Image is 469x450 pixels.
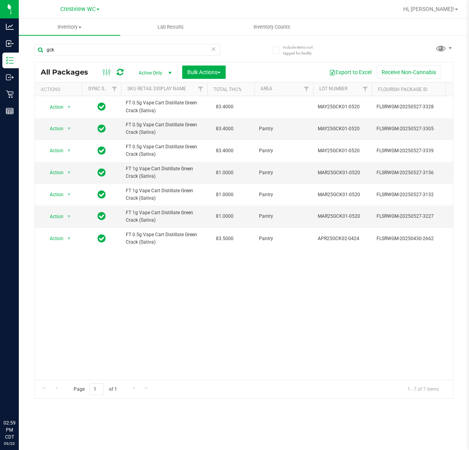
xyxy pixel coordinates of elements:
span: Pantry [259,169,308,177]
span: 83.4000 [212,123,237,135]
span: select [64,233,74,244]
span: MAR25GCK01-0520 [318,191,367,199]
a: Flourish Package ID [378,87,427,92]
span: MAR25GCK01-0520 [318,213,367,220]
span: Pantry [259,235,308,242]
span: FT 1g Vape Cart Distillate Green Crack (Sativa) [126,209,203,224]
span: Action [43,102,64,113]
inline-svg: Outbound [6,73,14,81]
button: Export to Excel [324,66,377,79]
a: Total THC% [214,87,242,92]
span: FT 1g Vape Cart Distillate Green Crack (Sativa) [126,165,203,180]
span: In Sync [98,167,106,178]
span: MAR25GCK01-0520 [318,169,367,177]
span: Pantry [259,213,308,220]
span: FT 0.5g Vape Cart Distillate Green Crack (Sativa) [126,231,203,246]
input: 1 [90,383,104,395]
span: FLSRWGM-20250527-3339 [377,147,453,155]
span: In Sync [98,123,106,134]
span: Inventory Counts [243,24,301,31]
span: FLSRWGM-20250527-3132 [377,191,453,199]
inline-svg: Inbound [6,40,14,47]
a: Filter [359,82,372,96]
span: select [64,145,74,156]
a: Lab Results [120,19,222,35]
button: Receive Non-Cannabis [377,66,441,79]
span: 1 - 7 of 7 items [401,383,445,395]
span: FLSRWGM-20250527-3328 [377,103,453,111]
a: Lot Number [319,86,348,91]
span: In Sync [98,145,106,156]
span: FLSRWGM-20250527-3227 [377,213,453,220]
span: Include items not tagged for facility [283,44,322,56]
span: FT 0.5g Vape Cart Distillate Green Crack (Sativa) [126,121,203,136]
span: MAY25GCK01-0520 [318,147,367,155]
span: Pantry [259,191,308,199]
a: Sync Status [88,86,118,91]
span: Action [43,167,64,178]
span: Action [43,145,64,156]
input: Search Package ID, Item Name, SKU, Lot or Part Number... [34,44,220,56]
span: 81.0000 [212,189,237,200]
span: Clear [211,44,216,54]
span: select [64,167,74,178]
span: FLSRWGM-20250430-2662 [377,235,453,242]
span: FLSRWGM-20250527-3156 [377,169,453,177]
inline-svg: Inventory [6,56,14,64]
iframe: Resource center unread badge [23,386,33,395]
inline-svg: Reports [6,107,14,115]
span: In Sync [98,233,106,244]
a: Inventory Counts [221,19,323,35]
span: select [64,123,74,134]
span: 83.5000 [212,233,237,244]
span: select [64,102,74,113]
a: Inventory [19,19,120,35]
inline-svg: Retail [6,90,14,98]
div: Actions [41,87,79,92]
span: FLSRWGM-20250527-3305 [377,125,453,133]
span: 81.0000 [212,167,237,179]
span: Inventory [19,24,120,31]
span: Page of 1 [67,383,123,395]
span: MAY25GCK01-0520 [318,103,367,111]
span: Lab Results [147,24,194,31]
span: Action [43,211,64,222]
span: Hi, [PERSON_NAME]! [403,6,454,12]
a: SKU Retail Display Name [127,86,186,91]
iframe: Resource center [8,387,31,411]
span: Pantry [259,147,308,155]
span: Bulk Actions [187,69,221,75]
span: select [64,189,74,200]
button: Bulk Actions [182,66,226,79]
span: Pantry [259,125,308,133]
span: APR25GCK02-0424 [318,235,367,242]
a: Filter [194,82,207,96]
span: select [64,211,74,222]
span: Action [43,189,64,200]
span: FT 0.5g Vape Cart Distillate Green Crack (Sativa) [126,143,203,158]
span: 81.0000 [212,211,237,222]
span: 83.4000 [212,101,237,113]
span: Crestview WC [60,6,96,13]
span: In Sync [98,211,106,222]
a: Area [261,86,272,91]
p: 09/20 [4,441,15,446]
span: In Sync [98,101,106,112]
inline-svg: Analytics [6,23,14,31]
span: In Sync [98,189,106,200]
a: Filter [108,82,121,96]
p: 02:59 PM CDT [4,419,15,441]
span: All Packages [41,68,96,77]
span: Action [43,233,64,244]
span: Action [43,123,64,134]
span: FT 0.5g Vape Cart Distillate Green Crack (Sativa) [126,99,203,114]
span: 83.4000 [212,145,237,157]
a: Filter [300,82,313,96]
span: MAY25GCK01-0520 [318,125,367,133]
span: FT 1g Vape Cart Distillate Green Crack (Sativa) [126,187,203,202]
